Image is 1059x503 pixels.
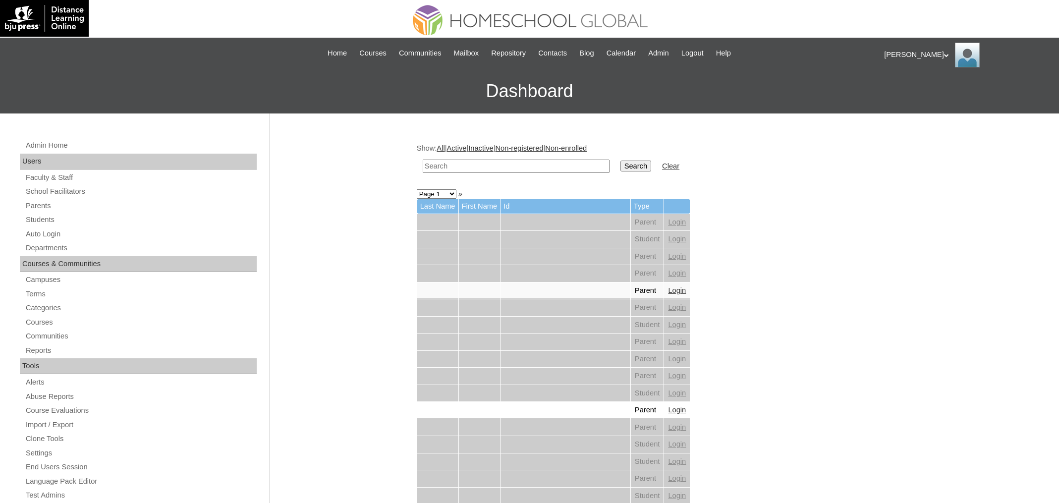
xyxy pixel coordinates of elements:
[533,48,572,59] a: Contacts
[668,235,686,243] a: Login
[25,489,257,502] a: Test Admins
[25,447,257,459] a: Settings
[25,242,257,254] a: Departments
[25,461,257,473] a: End Users Session
[631,248,664,265] td: Parent
[668,337,686,345] a: Login
[668,355,686,363] a: Login
[711,48,736,59] a: Help
[631,385,664,402] td: Student
[602,48,641,59] a: Calendar
[716,48,731,59] span: Help
[668,269,686,277] a: Login
[668,423,686,431] a: Login
[449,48,484,59] a: Mailbox
[491,48,526,59] span: Repository
[5,69,1054,113] h3: Dashboard
[574,48,599,59] a: Blog
[643,48,674,59] a: Admin
[668,286,686,294] a: Login
[538,48,567,59] span: Contacts
[607,48,636,59] span: Calendar
[25,139,257,152] a: Admin Home
[631,334,664,350] td: Parent
[25,274,257,286] a: Campuses
[25,376,257,389] a: Alerts
[468,144,494,152] a: Inactive
[5,5,84,32] img: logo-white.png
[20,358,257,374] div: Tools
[620,161,651,171] input: Search
[545,144,587,152] a: Non-enrolled
[668,474,686,482] a: Login
[25,475,257,488] a: Language Pack Editor
[328,48,347,59] span: Home
[668,252,686,260] a: Login
[25,302,257,314] a: Categories
[631,214,664,231] td: Parent
[668,492,686,500] a: Login
[417,143,907,178] div: Show: | | | |
[631,368,664,385] td: Parent
[25,344,257,357] a: Reports
[884,43,1049,67] div: [PERSON_NAME]
[437,144,445,152] a: All
[631,402,664,419] td: Parent
[25,391,257,403] a: Abuse Reports
[25,185,257,198] a: School Facilitators
[631,317,664,334] td: Student
[676,48,709,59] a: Logout
[662,162,679,170] a: Clear
[25,433,257,445] a: Clone Tools
[25,404,257,417] a: Course Evaluations
[668,303,686,311] a: Login
[25,288,257,300] a: Terms
[459,199,501,214] td: First Name
[25,171,257,184] a: Faculty & Staff
[681,48,704,59] span: Logout
[668,389,686,397] a: Login
[25,200,257,212] a: Parents
[579,48,594,59] span: Blog
[25,214,257,226] a: Students
[20,154,257,169] div: Users
[20,256,257,272] div: Courses & Communities
[668,457,686,465] a: Login
[486,48,531,59] a: Repository
[399,48,442,59] span: Communities
[668,440,686,448] a: Login
[631,351,664,368] td: Parent
[631,436,664,453] td: Student
[955,43,980,67] img: Ariane Ebuen
[631,282,664,299] td: Parent
[25,419,257,431] a: Import / Export
[25,316,257,329] a: Courses
[25,330,257,342] a: Communities
[454,48,479,59] span: Mailbox
[648,48,669,59] span: Admin
[631,199,664,214] td: Type
[668,372,686,380] a: Login
[458,190,462,198] a: »
[417,199,458,214] td: Last Name
[631,470,664,487] td: Parent
[668,406,686,414] a: Login
[354,48,391,59] a: Courses
[323,48,352,59] a: Home
[501,199,630,214] td: Id
[359,48,387,59] span: Courses
[631,231,664,248] td: Student
[423,160,610,173] input: Search
[668,321,686,329] a: Login
[631,453,664,470] td: Student
[394,48,446,59] a: Communities
[446,144,466,152] a: Active
[668,218,686,226] a: Login
[631,265,664,282] td: Parent
[496,144,544,152] a: Non-registered
[631,419,664,436] td: Parent
[631,299,664,316] td: Parent
[25,228,257,240] a: Auto Login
